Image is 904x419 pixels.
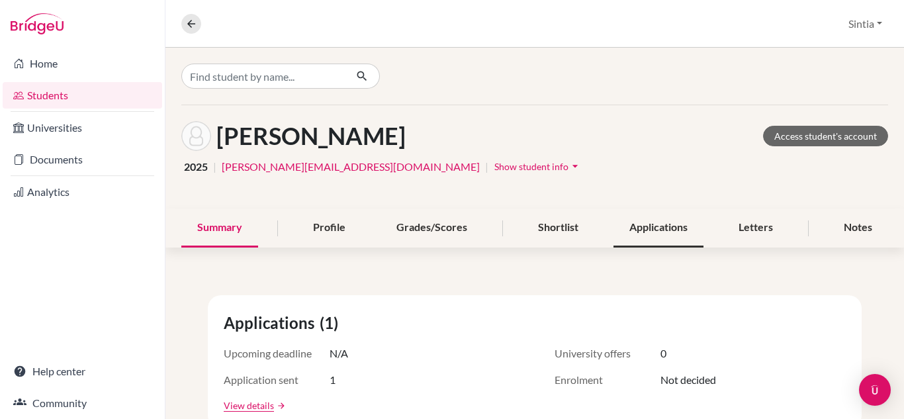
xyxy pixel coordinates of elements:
[660,346,666,361] span: 0
[522,209,594,248] div: Shortlist
[216,122,406,150] h1: [PERSON_NAME]
[3,179,162,205] a: Analytics
[859,374,891,406] div: Open Intercom Messenger
[297,209,361,248] div: Profile
[222,159,480,175] a: [PERSON_NAME][EMAIL_ADDRESS][DOMAIN_NAME]
[330,372,336,388] span: 1
[660,372,716,388] span: Not decided
[555,372,660,388] span: Enrolment
[3,115,162,141] a: Universities
[3,50,162,77] a: Home
[3,146,162,173] a: Documents
[485,159,488,175] span: |
[3,358,162,385] a: Help center
[274,401,286,410] a: arrow_forward
[613,209,703,248] div: Applications
[381,209,483,248] div: Grades/Scores
[723,209,789,248] div: Letters
[330,346,348,361] span: N/A
[184,159,208,175] span: 2025
[842,11,888,36] button: Sintia
[213,159,216,175] span: |
[181,209,258,248] div: Summary
[11,13,64,34] img: Bridge-U
[494,161,568,172] span: Show student info
[3,390,162,416] a: Community
[3,82,162,109] a: Students
[555,346,660,361] span: University offers
[828,209,888,248] div: Notes
[320,311,343,335] span: (1)
[568,160,582,173] i: arrow_drop_down
[224,372,330,388] span: Application sent
[763,126,888,146] a: Access student's account
[224,311,320,335] span: Applications
[181,64,345,89] input: Find student by name...
[224,398,274,412] a: View details
[494,156,582,177] button: Show student infoarrow_drop_down
[224,346,330,361] span: Upcoming deadline
[181,121,211,151] img: Aarav Verma's avatar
